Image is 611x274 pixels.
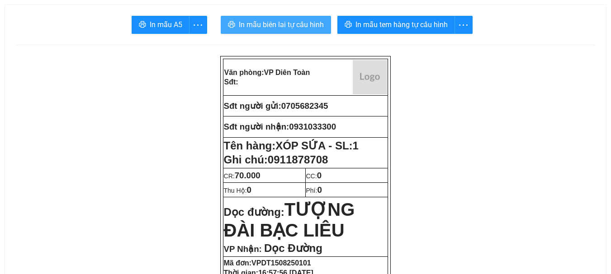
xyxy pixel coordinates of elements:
[455,19,472,31] span: more
[224,172,261,180] span: CR:
[306,172,322,180] span: CC:
[228,21,235,29] span: printer
[239,19,324,30] span: In mẫu biên lai tự cấu hình
[224,187,251,194] span: Thu Hộ:
[132,16,189,34] button: printerIn mẫu A5
[224,259,311,267] strong: Mã đơn:
[353,139,359,152] span: 1
[317,171,322,180] span: 0
[289,122,336,131] span: 0931033300
[224,78,238,86] strong: Sđt:
[224,139,359,152] strong: Tên hàng:
[251,259,311,267] span: VPDT1508250101
[264,69,310,76] span: VP Diên Toàn
[247,185,251,195] span: 0
[264,242,322,254] span: Dọc Đường
[355,19,448,30] span: In mẫu tem hàng tự cấu hình
[235,171,261,180] span: 70.000
[306,187,322,194] span: Phí:
[189,19,207,31] span: more
[317,185,322,195] span: 0
[224,101,281,111] strong: Sđt người gửi:
[189,16,207,34] button: more
[224,153,328,166] span: Ghi chú:
[224,200,355,240] span: TƯỢNG ĐÀI BẠC LIÊU
[275,139,359,152] span: XÓP SỨA - SL:
[455,16,473,34] button: more
[224,206,355,239] strong: Dọc đường:
[150,19,182,30] span: In mẫu A5
[224,122,289,131] strong: Sđt người nhận:
[224,244,262,254] span: VP Nhận:
[139,21,146,29] span: printer
[221,16,331,34] button: printerIn mẫu biên lai tự cấu hình
[337,16,455,34] button: printerIn mẫu tem hàng tự cấu hình
[345,21,352,29] span: printer
[268,153,328,166] span: 0911878708
[281,101,328,111] span: 0705682345
[353,60,387,94] img: logo
[224,69,310,76] strong: Văn phòng:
